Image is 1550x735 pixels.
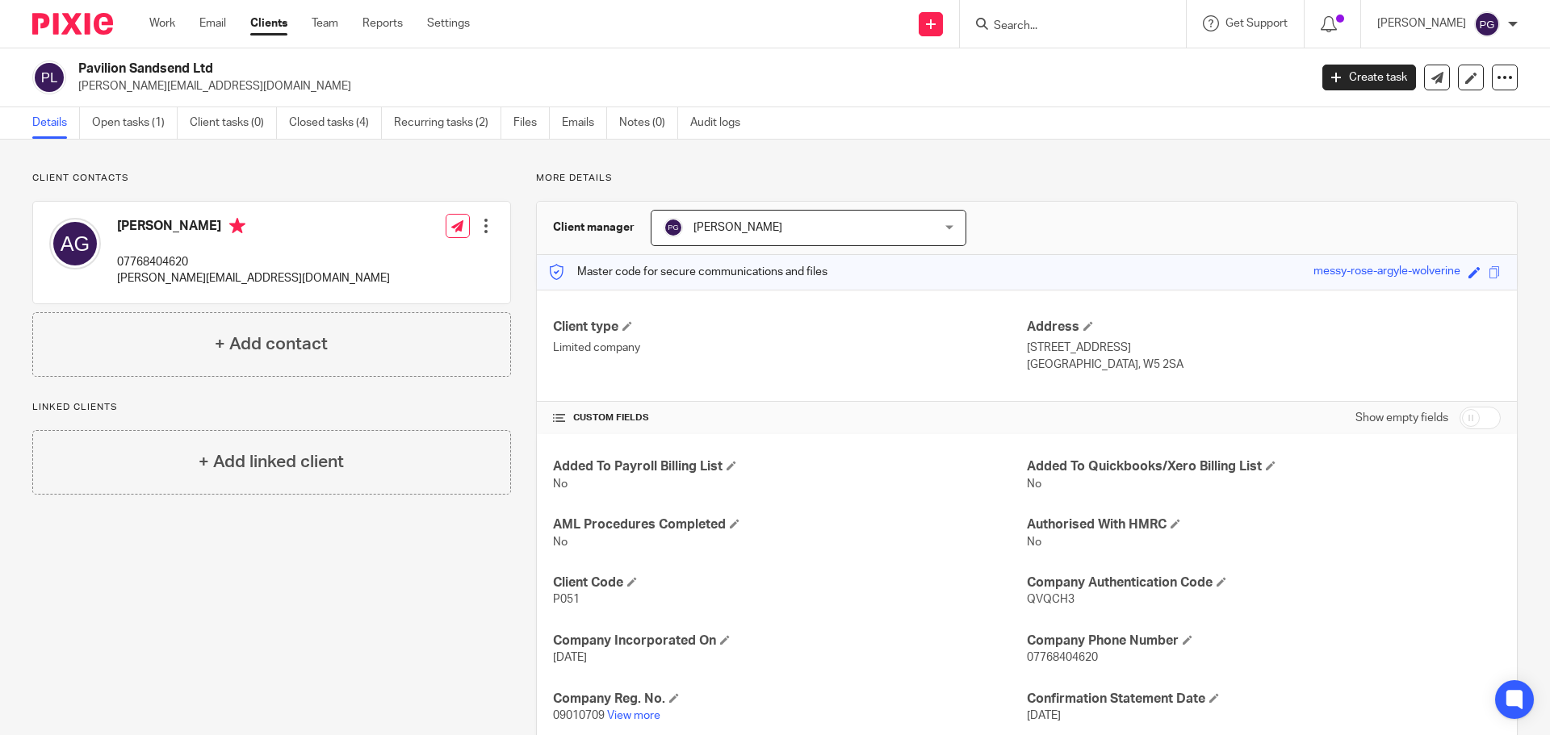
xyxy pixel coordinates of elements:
a: Clients [250,15,287,31]
a: Create task [1322,65,1416,90]
h4: Added To Quickbooks/Xero Billing List [1027,458,1501,475]
h4: Confirmation Statement Date [1027,691,1501,708]
p: [PERSON_NAME] [1377,15,1466,31]
a: Details [32,107,80,139]
p: 07768404620 [117,254,390,270]
h4: Added To Payroll Billing List [553,458,1027,475]
a: View more [607,710,660,721]
span: [DATE] [553,652,587,663]
a: Work [149,15,175,31]
a: Settings [427,15,470,31]
a: Emails [562,107,607,139]
img: svg%3E [1474,11,1500,37]
a: Open tasks (1) [92,107,178,139]
span: No [553,537,568,548]
img: svg%3E [32,61,66,94]
img: svg%3E [49,218,101,269]
h4: Company Phone Number [1027,633,1501,649]
h4: Authorised With HMRC [1027,516,1501,533]
p: Limited company [553,340,1027,356]
span: QVQCH3 [1027,594,1075,605]
div: messy-rose-argyle-wolverine [1313,263,1460,282]
h3: Client manager [553,219,635,236]
p: [GEOGRAPHIC_DATA], W5 2SA [1027,357,1501,373]
span: [DATE] [1027,710,1061,721]
span: 09010709 [553,710,605,721]
a: Closed tasks (4) [289,107,382,139]
h4: AML Procedures Completed [553,516,1027,533]
h2: Pavilion Sandsend Ltd [78,61,1054,77]
p: [PERSON_NAME][EMAIL_ADDRESS][DOMAIN_NAME] [78,78,1298,94]
h4: + Add linked client [199,449,344,474]
h4: [PERSON_NAME] [117,218,390,238]
a: Notes (0) [619,107,678,139]
h4: Address [1027,319,1501,336]
p: Master code for secure communications and files [549,264,827,280]
a: Client tasks (0) [190,107,277,139]
span: No [1027,478,1041,490]
p: Linked clients [32,401,511,414]
span: [PERSON_NAME] [693,222,782,233]
p: More details [536,172,1518,185]
span: No [553,478,568,490]
a: Reports [362,15,403,31]
img: svg%3E [664,218,683,237]
span: No [1027,537,1041,548]
a: Audit logs [690,107,752,139]
a: Team [312,15,338,31]
i: Primary [229,218,245,234]
h4: Company Authentication Code [1027,574,1501,591]
label: Show empty fields [1355,410,1448,426]
a: Recurring tasks (2) [394,107,501,139]
h4: + Add contact [215,332,328,357]
span: P051 [553,594,580,605]
h4: Company Reg. No. [553,691,1027,708]
p: [PERSON_NAME][EMAIL_ADDRESS][DOMAIN_NAME] [117,270,390,286]
p: [STREET_ADDRESS] [1027,340,1501,356]
span: 07768404620 [1027,652,1098,663]
h4: Company Incorporated On [553,633,1027,649]
h4: Client type [553,319,1027,336]
p: Client contacts [32,172,511,185]
a: Files [513,107,550,139]
a: Email [199,15,226,31]
h4: Client Code [553,574,1027,591]
h4: CUSTOM FIELDS [553,411,1027,424]
span: Get Support [1225,18,1288,29]
img: Pixie [32,13,113,35]
input: Search [992,19,1137,34]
